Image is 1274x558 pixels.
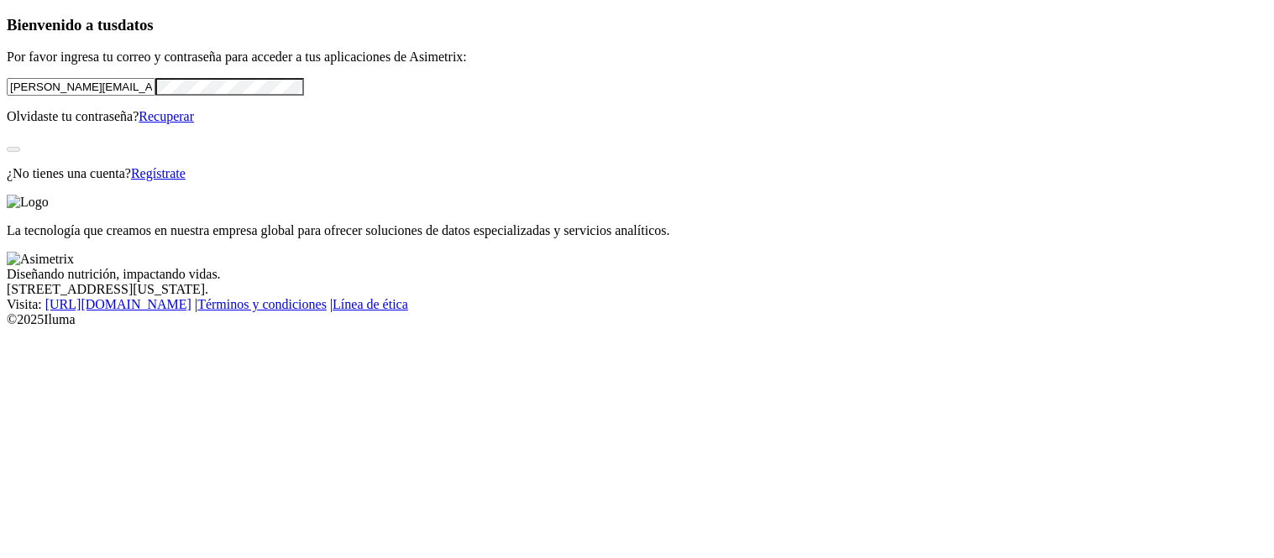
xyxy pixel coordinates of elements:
a: Regístrate [131,166,186,180]
img: Asimetrix [7,252,74,267]
img: Logo [7,195,49,210]
div: Visita : | | [7,297,1267,312]
a: Línea de ética [333,297,408,311]
span: datos [118,16,154,34]
div: Diseñando nutrición, impactando vidas. [7,267,1267,282]
a: Recuperar [139,109,194,123]
p: Por favor ingresa tu correo y contraseña para acceder a tus aplicaciones de Asimetrix: [7,50,1267,65]
div: [STREET_ADDRESS][US_STATE]. [7,282,1267,297]
input: Tu correo [7,78,155,96]
p: ¿No tienes una cuenta? [7,166,1267,181]
a: Términos y condiciones [197,297,327,311]
p: Olvidaste tu contraseña? [7,109,1267,124]
p: La tecnología que creamos en nuestra empresa global para ofrecer soluciones de datos especializad... [7,223,1267,238]
div: © 2025 Iluma [7,312,1267,327]
h3: Bienvenido a tus [7,16,1267,34]
a: [URL][DOMAIN_NAME] [45,297,191,311]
